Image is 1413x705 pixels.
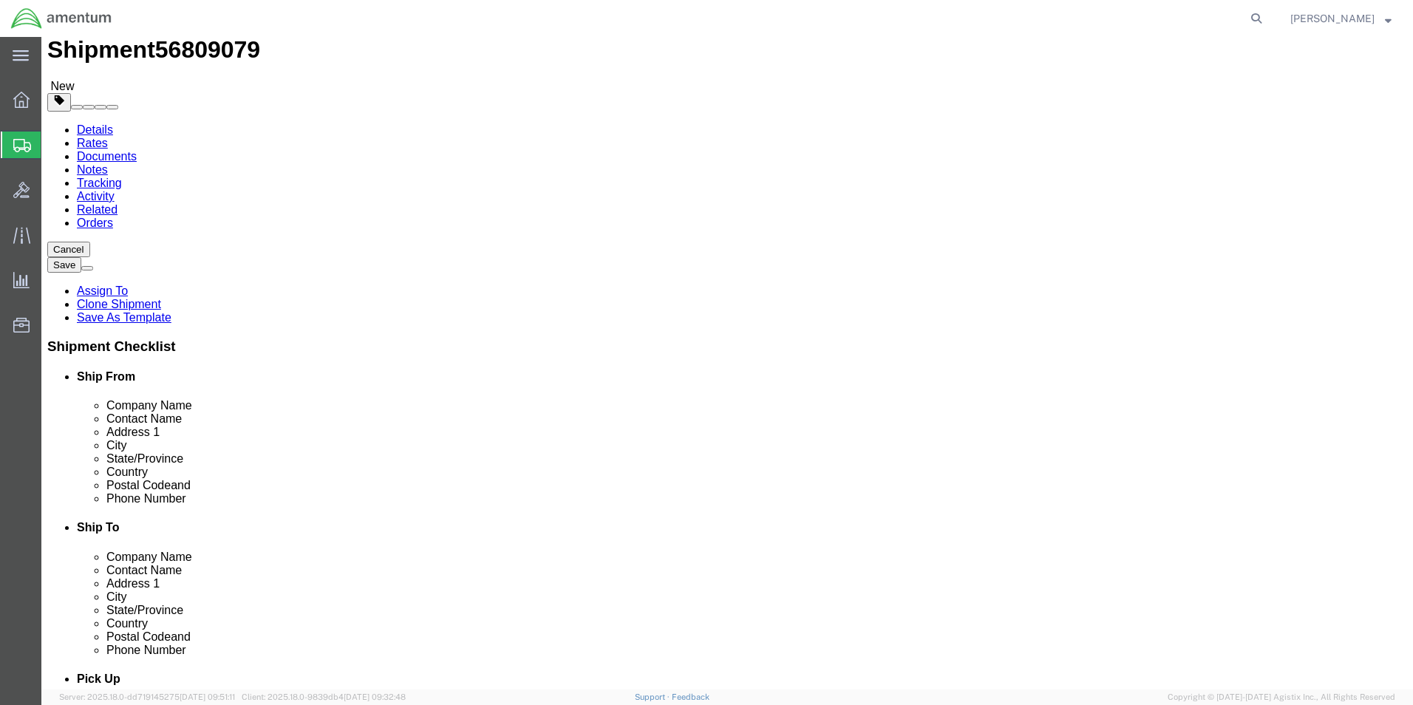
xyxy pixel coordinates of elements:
[672,692,709,701] a: Feedback
[1168,691,1395,704] span: Copyright © [DATE]-[DATE] Agistix Inc., All Rights Reserved
[59,692,235,701] span: Server: 2025.18.0-dd719145275
[10,7,112,30] img: logo
[635,692,672,701] a: Support
[1290,10,1392,27] button: [PERSON_NAME]
[242,692,406,701] span: Client: 2025.18.0-9839db4
[180,692,235,701] span: [DATE] 09:51:11
[1290,10,1375,27] span: Luis Bustamante
[41,37,1413,689] iframe: FS Legacy Container
[344,692,406,701] span: [DATE] 09:32:48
